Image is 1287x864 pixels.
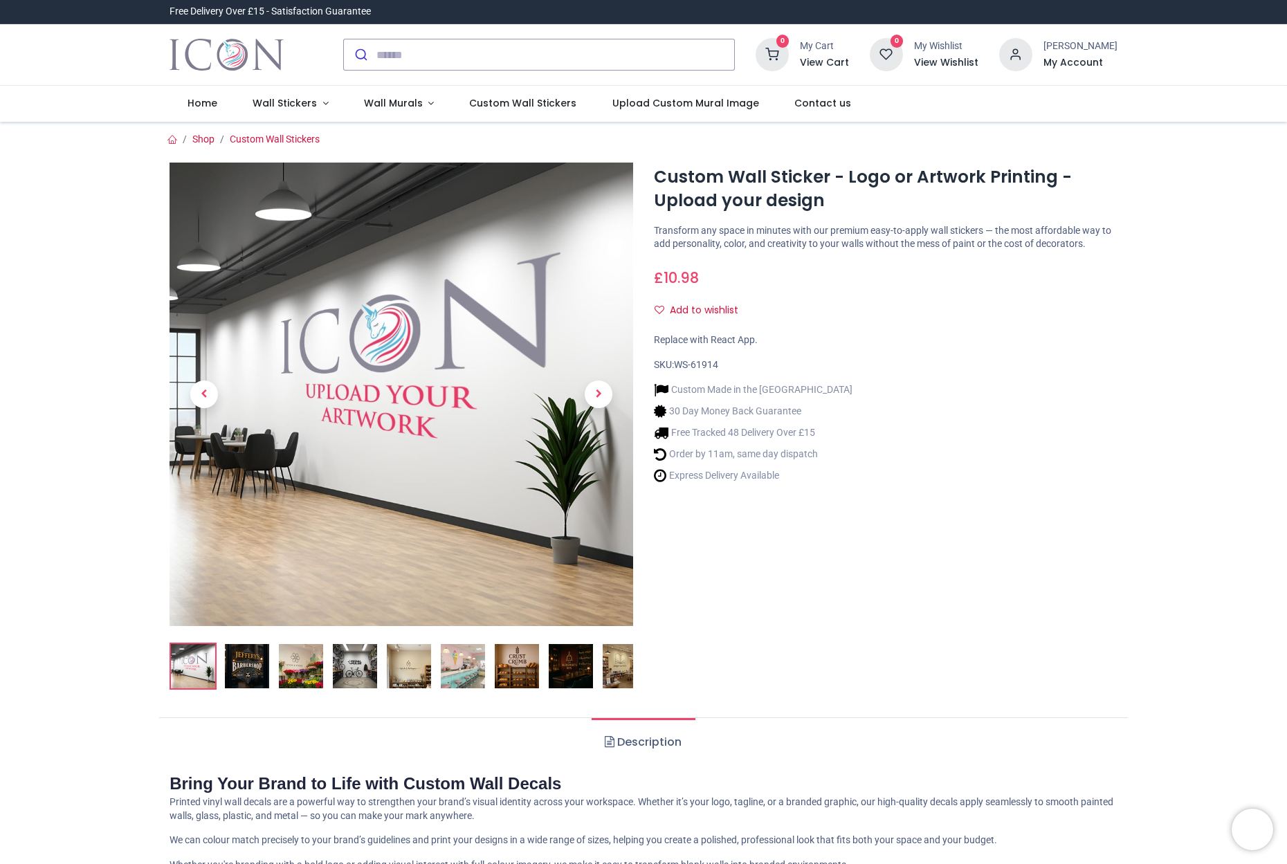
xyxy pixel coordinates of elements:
h1: Custom Wall Sticker - Logo or Artwork Printing - Upload your design [654,165,1117,213]
span: Wall Stickers [253,96,317,110]
a: Previous [170,232,239,557]
img: Custom Wall Sticker - Logo or Artwork Printing - Upload your design [225,644,269,688]
span: Upload Custom Mural Image [612,96,759,110]
a: View Wishlist [914,56,978,70]
a: Wall Stickers [235,86,346,122]
span: Wall Murals [364,96,423,110]
iframe: Customer reviews powered by Trustpilot [827,5,1117,19]
li: Express Delivery Available [654,468,852,483]
li: Free Tracked 48 Delivery Over £15 [654,425,852,440]
img: Custom Wall Sticker - Logo or Artwork Printing - Upload your design [333,644,377,688]
p: Transform any space in minutes with our premium easy-to-apply wall stickers — the most affordable... [654,224,1117,251]
div: My Cart [800,39,849,53]
span: £ [654,268,699,288]
img: Custom Wall Sticker - Logo or Artwork Printing - Upload your design [279,644,323,688]
strong: Bring Your Brand to Life with Custom Wall Decals [170,774,561,793]
img: Icon Wall Stickers [170,35,284,74]
iframe: Brevo live chat [1232,809,1273,850]
sup: 0 [776,35,789,48]
span: Custom Wall Stickers [469,96,576,110]
button: Add to wishlistAdd to wishlist [654,299,750,322]
div: Free Delivery Over £15 - Satisfaction Guarantee [170,5,371,19]
div: [PERSON_NAME] [1043,39,1117,53]
div: My Wishlist [914,39,978,53]
span: Home [188,96,217,110]
img: Custom Wall Sticker - Logo or Artwork Printing - Upload your design [549,644,593,688]
img: Custom Wall Sticker - Logo or Artwork Printing - Upload your design [495,644,539,688]
span: Next [585,380,612,408]
div: SKU: [654,358,1117,372]
li: Order by 11am, same day dispatch [654,447,852,461]
a: 0 [756,48,789,59]
p: We can colour match precisely to your brand’s guidelines and print your designs in a wide range o... [170,834,1117,847]
img: Custom Wall Sticker - Logo or Artwork Printing - Upload your design [171,644,215,688]
span: Contact us [794,96,851,110]
li: Custom Made in the [GEOGRAPHIC_DATA] [654,383,852,397]
sup: 0 [891,35,904,48]
a: Logo of Icon Wall Stickers [170,35,284,74]
img: Custom Wall Sticker - Logo or Artwork Printing - Upload your design [170,163,633,626]
a: 0 [870,48,903,59]
img: Custom Wall Sticker - Logo or Artwork Printing - Upload your design [441,644,485,688]
img: Custom Wall Sticker - Logo or Artwork Printing - Upload your design [603,644,647,688]
button: Submit [344,39,376,70]
a: Wall Murals [346,86,452,122]
img: Custom Wall Sticker - Logo or Artwork Printing - Upload your design [387,644,431,688]
li: 30 Day Money Back Guarantee [654,404,852,419]
span: 10.98 [664,268,699,288]
i: Add to wishlist [655,305,664,315]
span: Previous [190,380,218,408]
a: Next [564,232,633,557]
a: My Account [1043,56,1117,70]
span: WS-61914 [674,359,718,370]
a: View Cart [800,56,849,70]
a: Shop [192,134,214,145]
p: Printed vinyl wall decals are a powerful way to strengthen your brand’s visual identity across yo... [170,796,1117,822]
a: Custom Wall Stickers [230,134,320,145]
a: Description [592,718,695,766]
div: Replace with React App. [654,333,1117,347]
